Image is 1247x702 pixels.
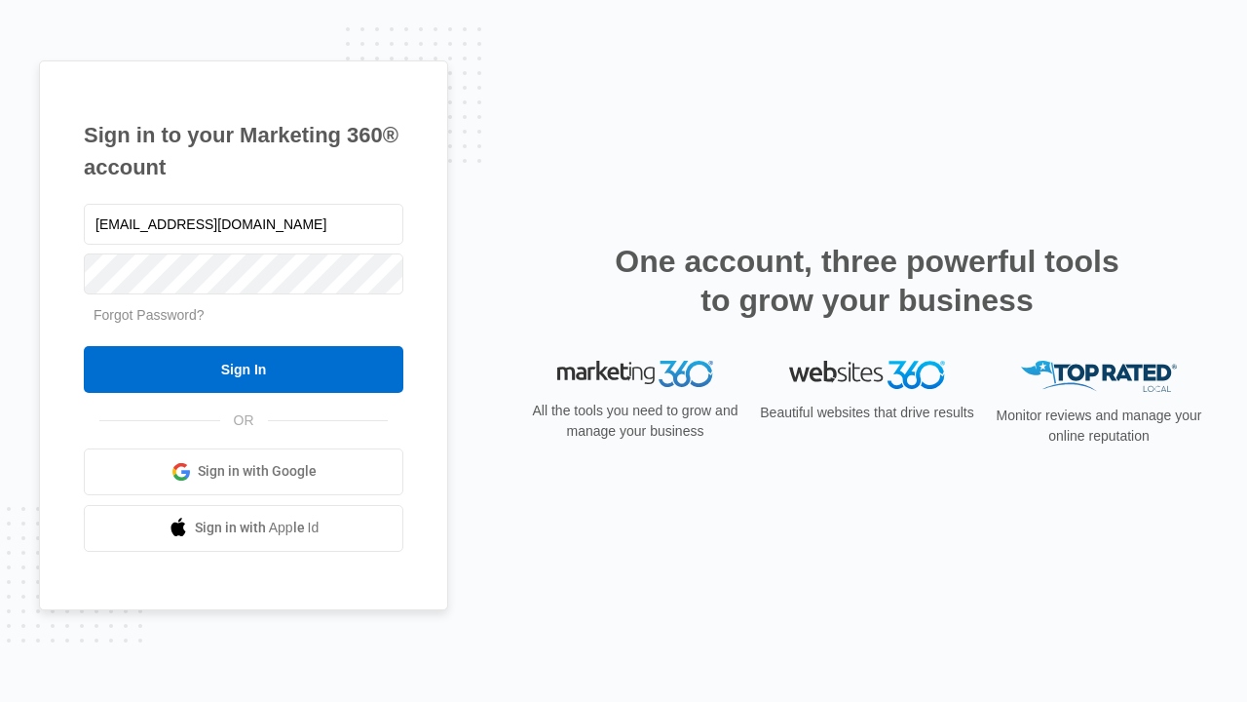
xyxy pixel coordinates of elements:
[220,410,268,431] span: OR
[609,242,1125,320] h2: One account, three powerful tools to grow your business
[84,119,403,183] h1: Sign in to your Marketing 360® account
[526,401,744,442] p: All the tools you need to grow and manage your business
[84,204,403,245] input: Email
[198,461,317,482] span: Sign in with Google
[84,505,403,552] a: Sign in with Apple Id
[94,307,205,323] a: Forgot Password?
[1021,361,1177,393] img: Top Rated Local
[990,406,1208,447] p: Monitor reviews and manage your online reputation
[84,448,403,495] a: Sign in with Google
[789,361,945,389] img: Websites 360
[758,403,976,423] p: Beautiful websites that drive results
[84,346,403,393] input: Sign In
[195,518,320,538] span: Sign in with Apple Id
[557,361,713,388] img: Marketing 360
